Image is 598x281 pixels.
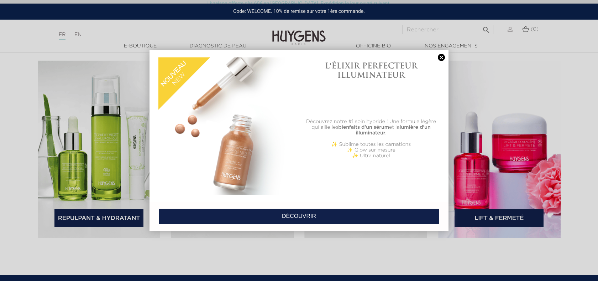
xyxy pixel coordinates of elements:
[303,153,440,159] p: ✨ Ultra naturel
[303,119,440,136] p: Découvrez notre #1 soin hybride ! Une formule légère qui allie les et la .
[303,147,440,153] p: ✨ Glow sur mesure
[338,125,389,130] b: bienfaits d'un sérum
[159,209,439,224] a: DÉCOUVRIR
[303,142,440,147] p: ✨ Sublime toutes les carnations
[356,125,430,136] b: lumière d'un illuminateur
[303,61,440,80] h1: L'ÉLIXIR PERFECTEUR ILLUMINATEUR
